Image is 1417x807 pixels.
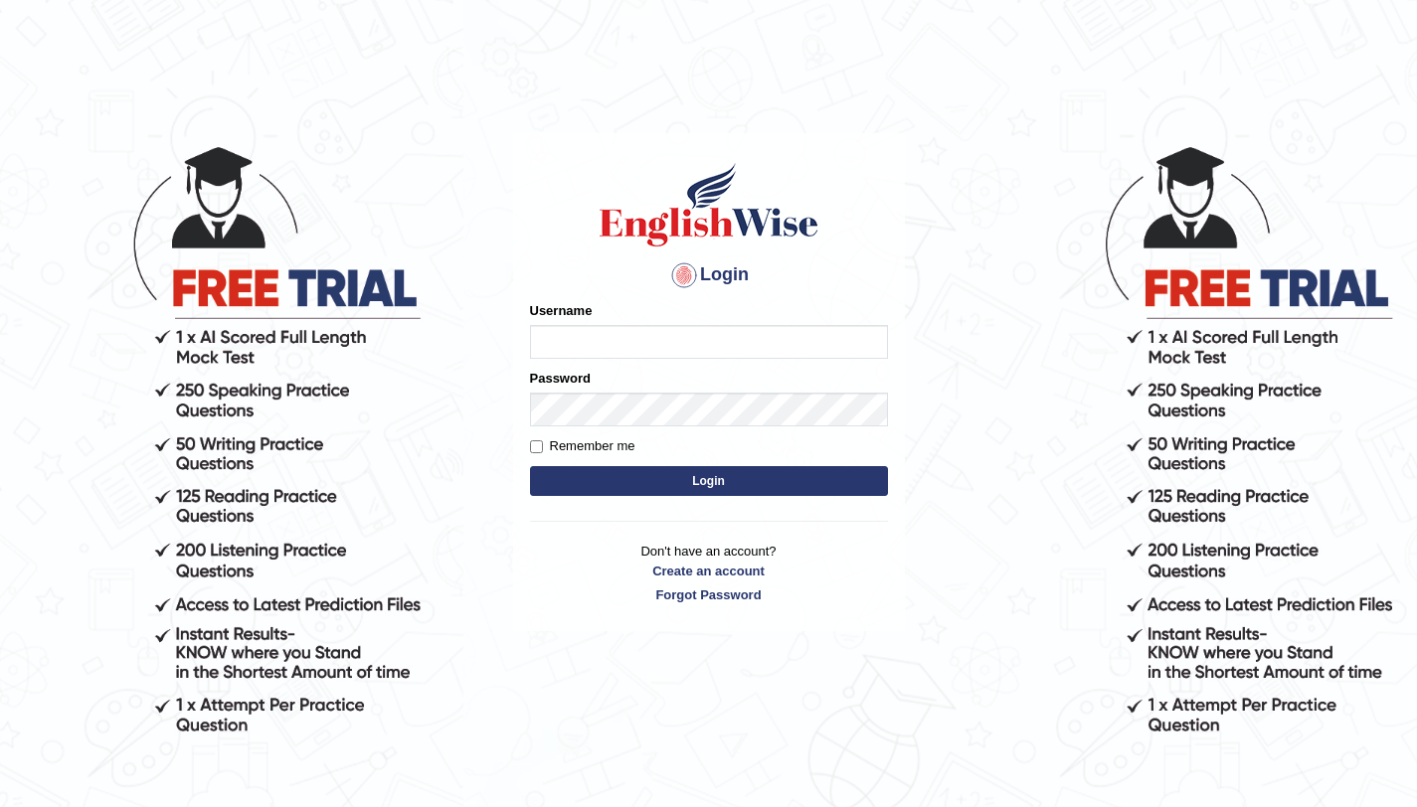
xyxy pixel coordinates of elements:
input: Remember me [530,440,543,453]
p: Don't have an account? [530,542,888,603]
label: Username [530,301,593,320]
label: Password [530,369,591,388]
button: Login [530,466,888,496]
a: Forgot Password [530,585,888,604]
img: Logo of English Wise sign in for intelligent practice with AI [596,160,822,249]
h4: Login [530,259,888,291]
label: Remember me [530,436,635,456]
a: Create an account [530,562,888,580]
